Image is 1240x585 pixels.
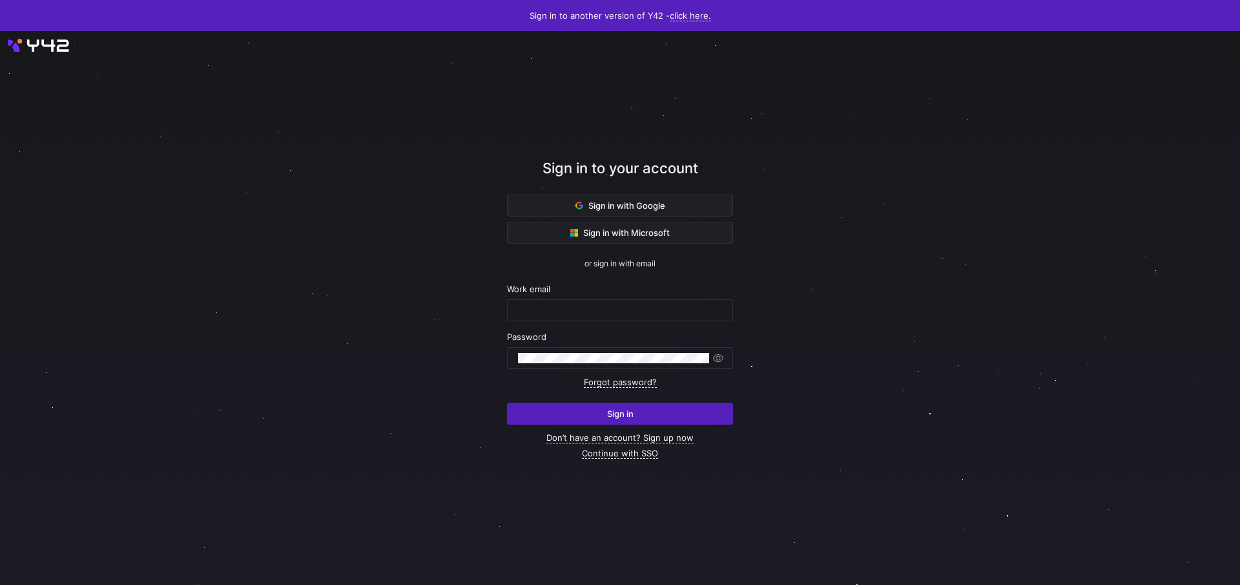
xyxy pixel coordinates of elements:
[607,409,634,419] span: Sign in
[507,158,733,195] div: Sign in to your account
[507,332,546,342] span: Password
[575,200,665,211] span: Sign in with Google
[507,284,550,294] span: Work email
[582,448,658,459] a: Continue with SSO
[584,377,657,388] a: Forgot password?
[546,432,694,443] a: Don’t have an account? Sign up now
[570,228,670,238] span: Sign in with Microsoft
[507,222,733,244] button: Sign in with Microsoft
[670,10,711,21] a: click here.
[584,259,656,268] span: or sign in with email
[507,403,733,425] button: Sign in
[507,195,733,217] button: Sign in with Google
